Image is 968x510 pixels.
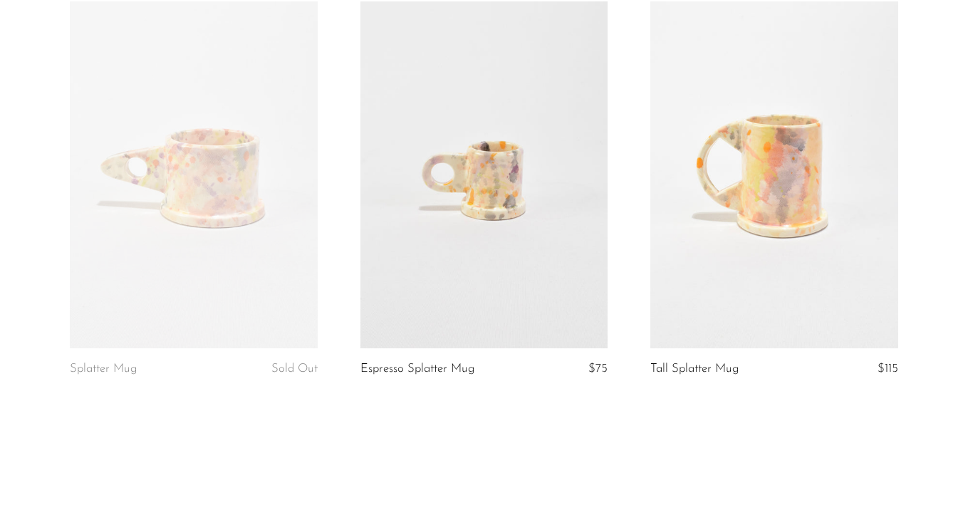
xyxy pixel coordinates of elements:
[878,363,898,375] span: $115
[588,363,608,375] span: $75
[70,363,137,375] a: Splatter Mug
[360,363,474,375] a: Espresso Splatter Mug
[650,363,739,375] a: Tall Splatter Mug
[271,363,318,375] span: Sold Out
